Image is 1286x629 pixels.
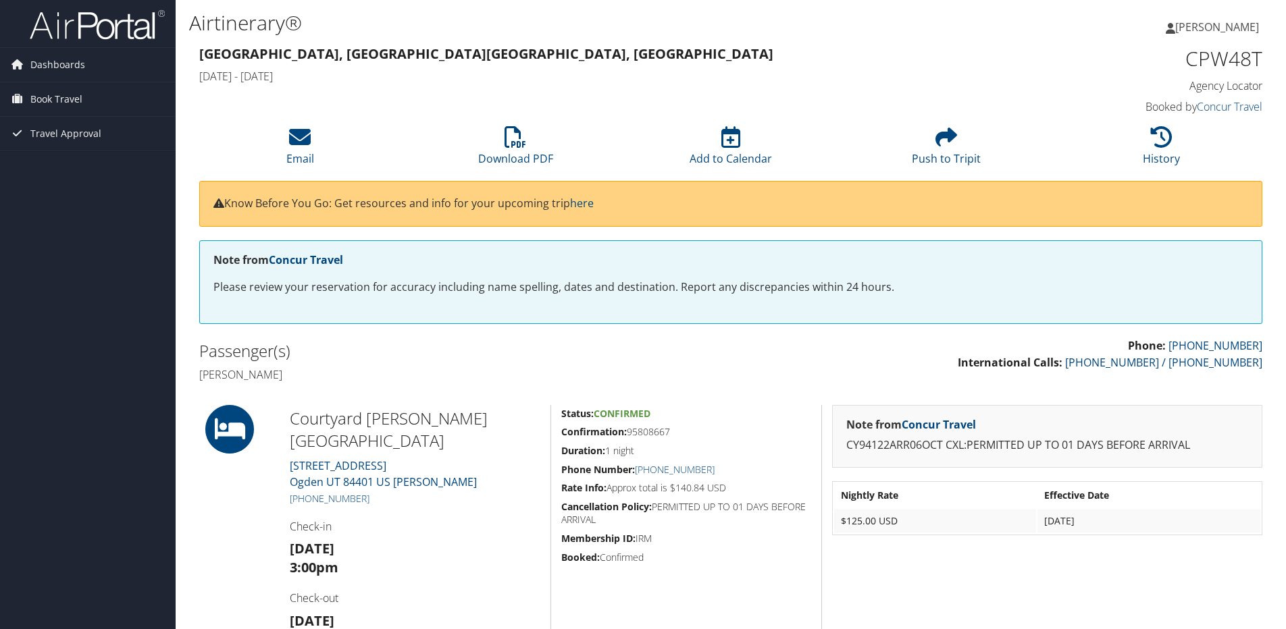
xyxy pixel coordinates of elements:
[561,551,811,564] h5: Confirmed
[1012,99,1262,114] h4: Booked by
[30,117,101,151] span: Travel Approval
[690,134,772,166] a: Add to Calendar
[1012,45,1262,73] h1: CPW48T
[290,407,540,452] h2: Courtyard [PERSON_NAME][GEOGRAPHIC_DATA]
[1037,483,1260,508] th: Effective Date
[594,407,650,420] span: Confirmed
[199,45,773,63] strong: [GEOGRAPHIC_DATA], [GEOGRAPHIC_DATA] [GEOGRAPHIC_DATA], [GEOGRAPHIC_DATA]
[290,591,540,605] h4: Check-out
[561,463,635,476] strong: Phone Number:
[290,539,334,557] strong: [DATE]
[213,195,1248,213] p: Know Before You Go: Get resources and info for your upcoming trip
[30,9,165,40] img: airportal-logo.png
[561,481,607,494] strong: Rate Info:
[189,9,911,37] h1: Airtinerary®
[290,558,338,576] strong: 3:00pm
[912,134,981,166] a: Push to Tripit
[290,519,540,534] h4: Check-in
[561,551,600,564] strong: Booked:
[561,425,627,438] strong: Confirmation:
[199,339,721,362] h2: Passenger(s)
[561,407,594,420] strong: Status:
[834,509,1036,533] td: $125.00 USD
[1166,7,1272,47] a: [PERSON_NAME]
[834,483,1036,508] th: Nightly Rate
[1175,20,1259,34] span: [PERSON_NAME]
[30,82,82,116] span: Book Travel
[958,355,1062,370] strong: International Calls:
[561,532,636,545] strong: Membership ID:
[561,532,811,545] h5: IRM
[213,279,1248,296] p: Please review your reservation for accuracy including name spelling, dates and destination. Repor...
[635,463,715,476] a: [PHONE_NUMBER]
[561,481,811,495] h5: Approx total is $140.84 USD
[902,417,976,432] a: Concur Travel
[286,134,314,166] a: Email
[561,444,605,457] strong: Duration:
[199,367,721,382] h4: [PERSON_NAME]
[846,437,1248,454] p: CY94122ARR06OCT CXL:PERMITTED UP TO 01 DAYS BEFORE ARRIVAL
[1012,78,1262,93] h4: Agency Locator
[561,444,811,458] h5: 1 night
[213,252,343,267] strong: Note from
[30,48,85,82] span: Dashboards
[1143,134,1180,166] a: History
[1037,509,1260,533] td: [DATE]
[561,500,652,513] strong: Cancellation Policy:
[290,492,369,505] a: [PHONE_NUMBER]
[290,458,477,489] a: [STREET_ADDRESS]Ogden UT 84401 US [PERSON_NAME]
[561,425,811,439] h5: 95808667
[561,500,811,526] h5: PERMITTED UP TO 01 DAYS BEFORE ARRIVAL
[570,196,594,211] a: here
[1168,338,1262,353] a: [PHONE_NUMBER]
[199,69,992,84] h4: [DATE] - [DATE]
[1128,338,1166,353] strong: Phone:
[846,417,976,432] strong: Note from
[478,134,553,166] a: Download PDF
[1197,99,1262,114] a: Concur Travel
[1065,355,1262,370] a: [PHONE_NUMBER] / [PHONE_NUMBER]
[269,252,343,267] a: Concur Travel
